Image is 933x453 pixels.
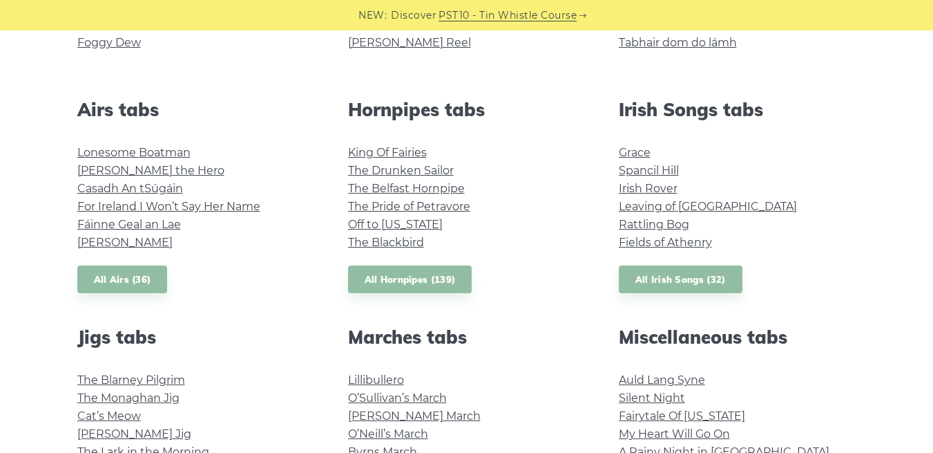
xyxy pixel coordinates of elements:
[348,236,424,249] a: The Blackbird
[348,18,443,31] a: [PERSON_NAME]
[619,326,856,348] h2: Miscellaneous tabs
[619,146,651,159] a: Grace
[77,427,191,441] a: [PERSON_NAME] Jig
[348,409,481,423] a: [PERSON_NAME] March
[77,391,180,405] a: The Monaghan Jig
[391,8,436,24] span: Discover
[77,18,215,31] a: Star of the County Down
[77,36,141,49] a: Foggy Dew
[439,8,577,24] a: PST10 - Tin Whistle Course
[619,266,742,294] a: All Irish Songs (32)
[77,200,260,213] a: For Ireland I Won’t Say Her Name
[358,8,387,24] span: NEW:
[348,146,427,159] a: King Of Fairies
[77,146,191,159] a: Lonesome Boatman
[348,182,465,195] a: The Belfast Hornpipe
[348,326,586,348] h2: Marches tabs
[619,218,689,231] a: Rattling Bog
[348,218,443,231] a: Off to [US_STATE]
[348,36,471,49] a: [PERSON_NAME] Reel
[348,373,404,387] a: Lillibullero
[77,182,183,195] a: Casadh An tSúgáin
[348,391,447,405] a: O’Sullivan’s March
[348,164,454,177] a: The Drunken Sailor
[348,99,586,120] h2: Hornpipes tabs
[619,391,685,405] a: Silent Night
[619,236,712,249] a: Fields of Athenry
[619,99,856,120] h2: Irish Songs tabs
[348,427,428,441] a: O’Neill’s March
[619,164,679,177] a: Spancil Hill
[619,182,677,195] a: Irish Rover
[619,427,730,441] a: My Heart Will Go On
[619,200,797,213] a: Leaving of [GEOGRAPHIC_DATA]
[77,373,185,387] a: The Blarney Pilgrim
[77,218,181,231] a: Fáinne Geal an Lae
[77,409,141,423] a: Cat’s Meow
[348,200,470,213] a: The Pride of Petravore
[77,266,168,294] a: All Airs (36)
[619,409,745,423] a: Fairytale Of [US_STATE]
[348,266,472,294] a: All Hornpipes (139)
[77,236,173,249] a: [PERSON_NAME]
[619,373,705,387] a: Auld Lang Syne
[619,36,737,49] a: Tabhair dom do lámh
[619,18,689,31] a: Ievan Polkka
[77,326,315,348] h2: Jigs tabs
[77,164,224,177] a: [PERSON_NAME] the Hero
[77,99,315,120] h2: Airs tabs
